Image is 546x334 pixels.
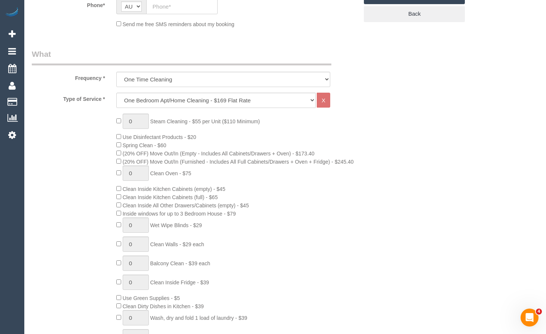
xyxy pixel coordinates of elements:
iframe: Intercom live chat [521,309,539,327]
span: Clean Walls - $29 each [150,241,204,247]
span: Clean Inside All Other Drawers/Cabinets (empty) - $45 [123,202,249,208]
span: Clean Inside Fridge - $39 [150,279,209,285]
span: Send me free SMS reminders about my booking [123,21,234,27]
span: Clean Dirty Dishes in Kitchen - $39 [123,303,204,309]
span: (20% OFF) Move Out/In (Furnished - Includes All Full Cabinets/Drawers + Oven + Fridge) - $245.40 [123,159,354,165]
span: Clean Oven - $75 [150,170,191,176]
span: Clean Inside Kitchen Cabinets (full) - $65 [123,194,218,200]
span: Inside windows for up to 3 Bedroom House - $79 [123,211,236,217]
legend: What [32,49,331,65]
a: Back [364,6,465,22]
span: 4 [536,309,542,315]
label: Frequency * [26,72,111,82]
span: Use Disinfectant Products - $20 [123,134,196,140]
img: Automaid Logo [4,7,19,18]
span: (20% OFF) Move Out/In (Empty - Includes All Cabinets/Drawers + Oven) - $173.40 [123,151,315,157]
span: Steam Cleaning - $55 per Unit ($110 Minimum) [150,118,260,124]
span: Balcony Clean - $39 each [150,260,210,266]
span: Use Green Supplies - $5 [123,295,180,301]
span: Wet Wipe Blinds - $29 [150,222,202,228]
span: Wash, dry and fold 1 load of laundry - $39 [150,315,247,321]
span: Spring Clean - $60 [123,142,166,148]
label: Type of Service * [26,93,111,103]
span: Clean Inside Kitchen Cabinets (empty) - $45 [123,186,226,192]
